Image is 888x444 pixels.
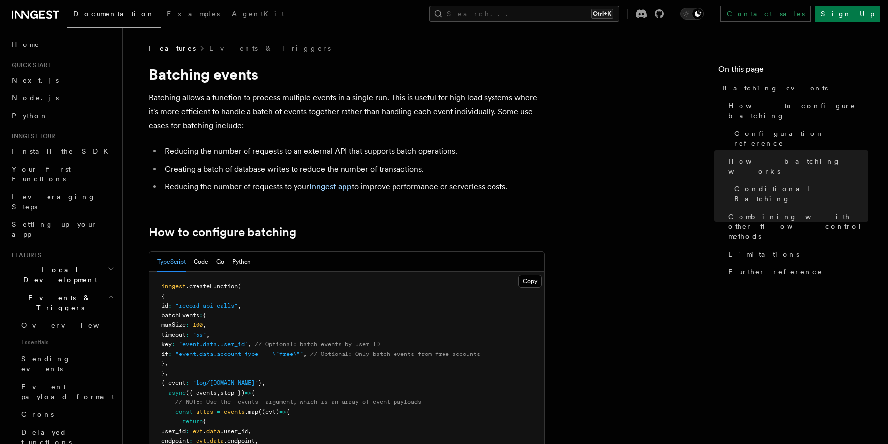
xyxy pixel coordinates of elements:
span: => [279,408,286,415]
a: Batching events [718,79,868,97]
button: Events & Triggers [8,289,116,316]
span: "log/[DOMAIN_NAME]" [193,379,258,386]
span: "record-api-calls" [175,302,238,309]
button: Copy [518,275,542,288]
span: { [161,293,165,300]
a: Events & Triggers [209,44,331,53]
span: Conditional Batching [734,184,868,204]
span: .map [245,408,258,415]
span: Install the SDK [12,147,114,155]
a: Node.js [8,89,116,107]
span: = [217,408,220,415]
span: Your first Functions [12,165,71,183]
span: .createFunction [186,283,238,290]
span: : [186,331,189,338]
a: Python [8,107,116,125]
span: Setting up your app [12,221,97,238]
span: , [203,321,206,328]
span: maxSize [161,321,186,328]
span: Documentation [73,10,155,18]
a: Install the SDK [8,142,116,160]
span: Essentials [17,334,116,350]
span: , [248,341,251,348]
a: Contact sales [720,6,811,22]
span: .user_id [220,428,248,435]
span: : [186,428,189,435]
span: evt [193,428,203,435]
span: , [165,370,168,377]
button: Code [194,252,208,272]
a: Setting up your app [8,216,116,243]
span: => [245,389,251,396]
span: inngest [161,283,186,290]
span: .endpoint [224,437,255,444]
span: , [206,331,210,338]
span: } [161,370,165,377]
button: Search...Ctrl+K [429,6,619,22]
a: Limitations [724,245,868,263]
span: : [168,302,172,309]
span: : [189,437,193,444]
span: Overview [21,321,123,329]
span: Examples [167,10,220,18]
a: How to configure batching [724,97,868,125]
a: Home [8,36,116,53]
span: { [251,389,255,396]
li: Reducing the number of requests to an external API that supports batch operations. [162,144,545,158]
a: Leveraging Steps [8,188,116,216]
span: data [206,428,220,435]
span: Crons [21,410,54,418]
button: Local Development [8,261,116,289]
li: Creating a batch of database writes to reduce the number of transactions. [162,162,545,176]
span: Events & Triggers [8,293,108,312]
a: Sign Up [815,6,880,22]
span: events [224,408,245,415]
span: Quick start [8,61,51,69]
span: : [199,312,203,319]
span: , [238,302,241,309]
span: key [161,341,172,348]
a: Next.js [8,71,116,89]
span: // Optional: Only batch events from free accounts [310,351,480,357]
span: Python [12,112,48,120]
a: Combining with other flow control methods [724,208,868,245]
span: // Optional: batch events by user ID [255,341,380,348]
span: Node.js [12,94,59,102]
span: AgentKit [232,10,284,18]
a: Inngest app [309,182,352,191]
a: Examples [161,3,226,27]
button: Python [232,252,251,272]
a: Crons [17,405,116,423]
span: 100 [193,321,203,328]
span: , [217,389,220,396]
span: { [203,312,206,319]
span: , [255,437,258,444]
span: . [203,428,206,435]
span: } [258,379,262,386]
span: data [210,437,224,444]
span: , [262,379,265,386]
span: Limitations [728,249,799,259]
span: : [168,351,172,357]
a: AgentKit [226,3,290,27]
span: { event [161,379,186,386]
span: { [286,408,290,415]
button: Toggle dark mode [680,8,704,20]
span: "5s" [193,331,206,338]
span: // NOTE: Use the `events` argument, which is an array of event payloads [175,399,421,405]
span: Local Development [8,265,108,285]
span: Inngest tour [8,133,55,140]
li: Reducing the number of requests to your to improve performance or serverless costs. [162,180,545,194]
span: , [303,351,307,357]
a: Configuration reference [730,125,868,152]
h1: Batching events [149,65,545,83]
span: user_id [161,428,186,435]
span: Features [8,251,41,259]
a: Your first Functions [8,160,116,188]
a: How to configure batching [149,225,296,239]
span: ( [238,283,241,290]
span: attrs [196,408,213,415]
span: "event.data.account_type == \"free\"" [175,351,303,357]
span: . [206,437,210,444]
span: Event payload format [21,383,114,400]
